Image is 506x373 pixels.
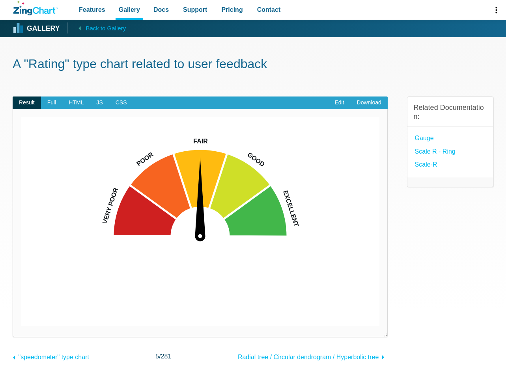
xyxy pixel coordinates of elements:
a: Gallery [13,22,60,34]
span: Full [41,96,63,109]
span: CSS [109,96,133,109]
span: HTML [62,96,90,109]
span: Pricing [221,4,243,15]
a: "speedometer" type chart [13,350,89,362]
h1: A "Rating" type chart related to user feedback [13,56,493,74]
a: Radial tree / Circular dendrogram / Hyperbolic tree [238,350,388,362]
span: Contact [257,4,281,15]
a: Back to Gallery [67,22,126,33]
strong: Gallery [27,25,60,32]
span: Features [79,4,105,15]
span: / [155,351,171,362]
span: JS [90,96,109,109]
a: Gauge [415,133,434,143]
span: Back to Gallery [86,23,126,33]
span: Docs [153,4,169,15]
h3: Related Documentation: [414,103,487,122]
span: Result [13,96,41,109]
span: "speedometer" type chart [18,354,89,360]
a: ZingChart Logo. Click to return to the homepage [13,1,58,15]
span: 5 [155,353,159,360]
span: 281 [161,353,172,360]
a: Scale R - Ring [415,146,456,157]
a: Edit [328,96,350,109]
span: Gallery [119,4,140,15]
span: Radial tree / Circular dendrogram / Hyperbolic tree [238,354,379,360]
span: Support [183,4,207,15]
a: Download [351,96,388,109]
a: Scale-R [415,159,437,170]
